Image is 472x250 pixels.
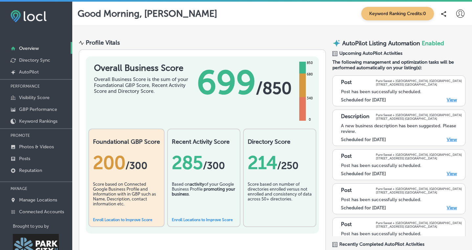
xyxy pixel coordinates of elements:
[248,152,312,174] div: 214
[341,79,352,86] p: Post
[341,97,386,103] label: Scheduled for [DATE]
[341,137,386,142] label: Scheduled for [DATE]
[19,95,50,100] p: Visibility Score
[332,59,465,71] span: The following management and optimization tasks will be performed automatically on your listing(s):
[341,163,462,168] div: Post has been successfully scheduled.
[172,187,235,197] b: promoting your business
[19,107,57,112] p: GBP Performance
[93,182,160,215] div: Score based on Connected Google Business Profile and information with in GBP such as Name, Descri...
[332,39,341,47] img: autopilot-icon
[19,156,30,161] p: Posts
[94,63,192,73] h1: Overall Business Score
[172,138,236,145] h2: Recent Activity Score
[341,205,386,211] label: Scheduled for [DATE]
[19,118,57,124] p: Keyword Rankings
[305,96,314,101] div: 340
[376,83,462,86] p: [STREET_ADDRESS] [GEOGRAPHIC_DATA]
[376,113,462,117] p: Pure Sweat + [GEOGRAPHIC_DATA], [GEOGRAPHIC_DATA]
[341,197,462,202] div: Post has been successfully scheduled.
[19,46,39,51] p: Overview
[19,197,57,203] p: Manage Locations
[172,182,236,215] div: Based on of your Google Business Profile .
[376,187,462,191] p: Pure Sweat + [GEOGRAPHIC_DATA], [GEOGRAPHIC_DATA]
[203,160,225,172] span: /300
[376,225,462,228] p: [STREET_ADDRESS] [GEOGRAPHIC_DATA]
[376,153,462,156] p: Pure Sweat + [GEOGRAPHIC_DATA], [GEOGRAPHIC_DATA]
[376,221,462,225] p: Pure Sweat + [GEOGRAPHIC_DATA], [GEOGRAPHIC_DATA]
[447,205,457,211] a: View
[78,8,217,19] p: Good Morning, [PERSON_NAME]
[447,171,457,177] a: View
[341,113,370,120] p: Description
[361,7,434,20] span: Keyword Ranking Credits: 0
[277,160,299,172] span: /250
[339,241,424,247] span: Recently Completed AutoPilot Activities
[172,152,236,174] div: 285
[19,209,64,215] p: Connected Accounts
[11,10,47,22] img: fda3e92497d09a02dc62c9cd864e3231.png
[307,117,312,122] div: 0
[341,187,352,194] p: Post
[376,117,462,120] p: [STREET_ADDRESS] [GEOGRAPHIC_DATA]
[172,218,233,222] a: Enroll Locations to Improve Score
[422,40,444,47] span: Enabled
[93,152,160,174] div: 200
[13,224,72,229] p: Brought to you by
[341,171,386,177] label: Scheduled for [DATE]
[341,231,462,237] div: Post has been successfully scheduled.
[447,97,457,103] a: View
[93,218,152,222] a: Enroll Location to Improve Score
[376,156,462,160] p: [STREET_ADDRESS] [GEOGRAPHIC_DATA]
[339,51,402,56] span: Upcoming AutoPilot Activities
[248,138,312,145] h2: Directory Score
[86,39,120,46] div: Profile Vitals
[447,137,457,142] a: View
[256,78,292,98] span: / 850
[341,89,462,94] div: Post has been successfully scheduled.
[341,221,352,228] p: Post
[341,123,462,134] div: A new business description has been suggested. Please review.
[248,182,312,215] div: Score based on number of directories enrolled versus not enrolled and consistency of data across ...
[197,63,256,102] span: 699
[341,153,352,160] p: Post
[19,168,42,173] p: Reputation
[376,79,462,83] p: Pure Sweat + [GEOGRAPHIC_DATA], [GEOGRAPHIC_DATA]
[305,72,314,77] div: 680
[19,69,39,75] p: AutoPilot
[94,76,192,94] div: Overall Business Score is the sum of your Foundational GBP Score, Recent Activity Score and Direc...
[376,191,462,194] p: [STREET_ADDRESS] [GEOGRAPHIC_DATA]
[190,182,204,187] b: activity
[125,160,147,172] span: / 300
[19,144,54,150] p: Photos & Videos
[305,60,314,66] div: 850
[93,138,160,145] h2: Foundational GBP Score
[19,57,50,63] p: Directory Sync
[342,40,420,47] p: AutoPilot Listing Automation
